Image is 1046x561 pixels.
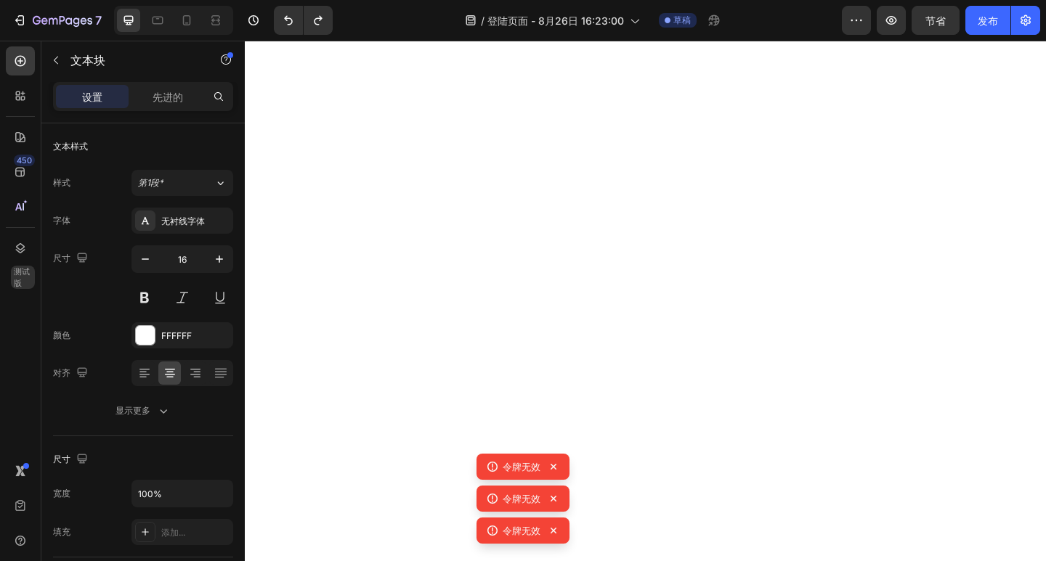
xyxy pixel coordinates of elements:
button: 显示更多 [53,398,233,424]
font: 尺寸 [53,454,70,464]
font: 令牌无效 [503,461,540,472]
iframe: 设计区 [245,41,1046,561]
font: 设置 [82,91,102,103]
font: 填充 [53,526,70,537]
font: / [481,15,485,27]
div: 撤消/重做 [274,6,333,35]
font: 无衬线字体 [161,216,205,226]
button: 发布 [965,6,1010,35]
font: 令牌无效 [503,525,540,536]
font: 发布 [978,15,998,27]
font: 宽度 [53,488,70,499]
button: 7 [6,6,108,35]
font: 先进的 [153,91,183,103]
font: 文本样式 [53,141,88,152]
font: 节省 [925,15,946,27]
font: 450 [17,155,32,165]
p: 文本块 [70,52,194,69]
font: 样式 [53,177,70,188]
font: 文本块 [70,53,105,67]
font: 字体 [53,215,70,226]
iframe: 对讲机实时聊天 [997,490,1031,525]
button: 节省 [912,6,960,35]
font: 登陆页面 - 8月26日 16:23:00 [487,15,624,27]
input: 汽车 [132,480,232,507]
font: 7 [95,13,102,28]
font: 测试版 [14,266,30,288]
font: 尺寸 [53,253,70,263]
font: FFFFFF [161,330,192,341]
font: 颜色 [53,329,70,340]
font: 草稿 [673,15,691,25]
font: 令牌无效 [503,493,540,504]
font: 对齐 [53,367,70,378]
font: 添加... [161,527,185,538]
font: 显示更多 [115,405,150,416]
